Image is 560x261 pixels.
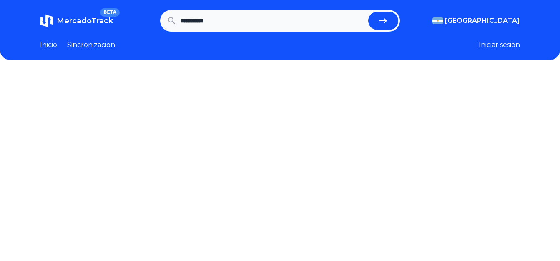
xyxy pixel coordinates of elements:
a: Sincronizacion [67,40,115,50]
span: MercadoTrack [57,16,113,25]
img: MercadoTrack [40,14,53,27]
span: BETA [100,8,120,17]
a: Inicio [40,40,57,50]
a: MercadoTrackBETA [40,14,113,27]
img: Argentina [432,17,443,24]
span: [GEOGRAPHIC_DATA] [445,16,520,26]
button: [GEOGRAPHIC_DATA] [432,16,520,26]
button: Iniciar sesion [479,40,520,50]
